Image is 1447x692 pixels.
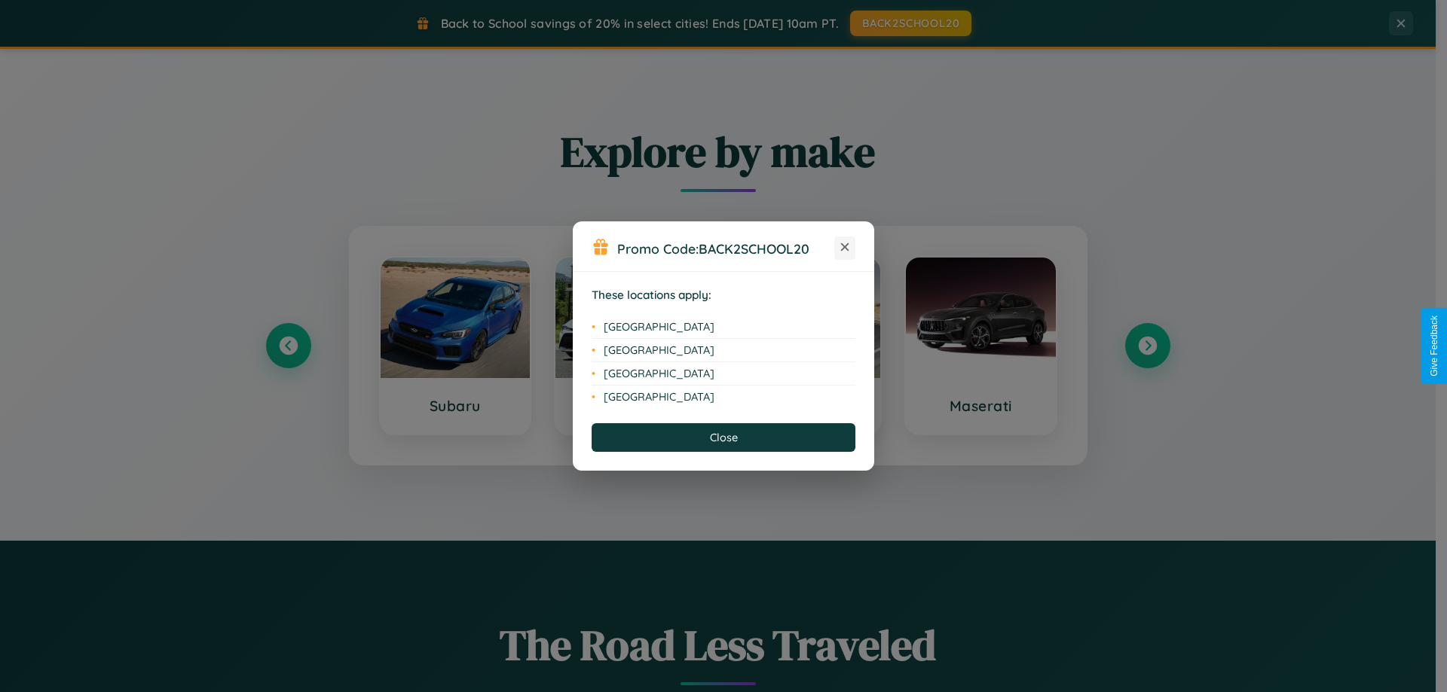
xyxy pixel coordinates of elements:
[592,316,855,339] li: [GEOGRAPHIC_DATA]
[592,339,855,362] li: [GEOGRAPHIC_DATA]
[592,423,855,452] button: Close
[592,288,711,302] strong: These locations apply:
[592,362,855,386] li: [GEOGRAPHIC_DATA]
[592,386,855,408] li: [GEOGRAPHIC_DATA]
[617,240,834,257] h3: Promo Code:
[699,240,809,257] b: BACK2SCHOOL20
[1429,316,1439,376] div: Give Feedback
